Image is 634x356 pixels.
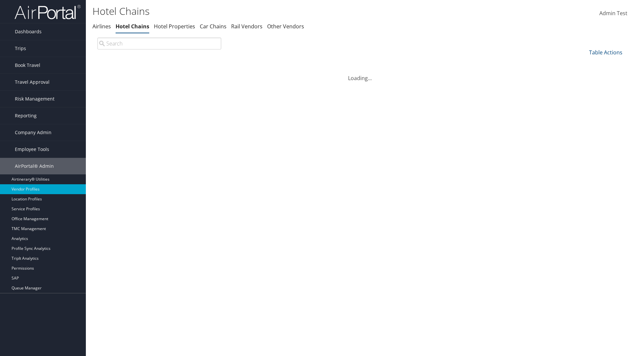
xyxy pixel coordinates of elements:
span: Travel Approval [15,74,50,90]
span: Dashboards [15,23,42,40]
span: Reporting [15,107,37,124]
div: Loading... [92,66,627,82]
span: Book Travel [15,57,40,74]
a: Hotel Properties [154,23,195,30]
input: Search [97,38,221,49]
a: Car Chains [200,23,227,30]
a: Admin Test [599,3,627,24]
h1: Hotel Chains [92,4,449,18]
a: Other Vendors [267,23,304,30]
a: Rail Vendors [231,23,263,30]
span: AirPortal® Admin [15,158,54,174]
a: Hotel Chains [116,23,149,30]
span: Trips [15,40,26,57]
span: Company Admin [15,124,52,141]
img: airportal-logo.png [15,4,81,20]
span: Employee Tools [15,141,49,158]
a: Table Actions [589,49,622,56]
a: Airlines [92,23,111,30]
span: Risk Management [15,91,54,107]
span: Admin Test [599,10,627,17]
